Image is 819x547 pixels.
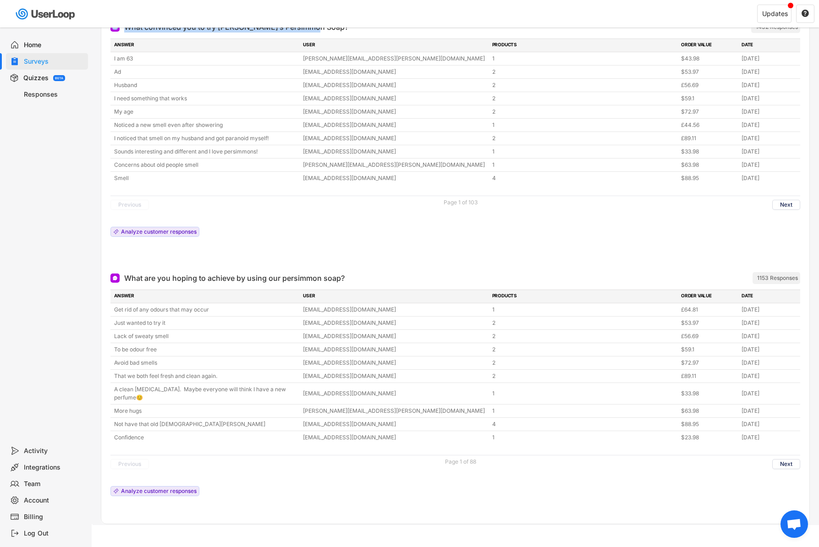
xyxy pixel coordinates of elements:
[114,359,297,367] div: Avoid bad smells
[757,274,798,282] div: 1153 Responses
[802,9,809,17] text: 
[742,306,797,314] div: [DATE]
[24,513,84,521] div: Billing
[114,148,297,156] div: Sounds interesting and different and I love persimmons!
[762,11,788,17] div: Updates
[492,55,676,63] div: 1
[681,148,736,156] div: $33.98
[742,94,797,103] div: [DATE]
[492,94,676,103] div: 2
[114,55,297,63] div: I am 63
[114,81,297,89] div: Husband
[742,389,797,398] div: [DATE]
[742,81,797,89] div: [DATE]
[681,68,736,76] div: $53.97
[114,385,297,402] div: A clean [MEDICAL_DATA]. Maybe everyone will think I have a new perfume😊
[14,5,78,23] img: userloop-logo-01.svg
[742,108,797,116] div: [DATE]
[742,292,797,301] div: DATE
[114,345,297,354] div: To be odour free
[681,306,736,314] div: £64.81
[681,41,736,49] div: ORDER VALUE
[801,10,809,18] button: 
[114,94,297,103] div: I need something that works
[303,161,486,169] div: [PERSON_NAME][EMAIL_ADDRESS][PERSON_NAME][DOMAIN_NAME]
[492,332,676,340] div: 2
[681,81,736,89] div: £56.69
[55,77,63,80] div: BETA
[681,174,736,182] div: $88.95
[114,161,297,169] div: Concerns about old people smell
[492,433,676,442] div: 1
[681,433,736,442] div: $23.98
[24,529,84,538] div: Log Out
[124,273,345,284] div: What are you hoping to achieve by using our persimmon soap?
[492,306,676,314] div: 1
[114,121,297,129] div: Noticed a new smell even after showering
[492,121,676,129] div: 1
[303,359,486,367] div: [EMAIL_ADDRESS][DOMAIN_NAME]
[303,420,486,428] div: [EMAIL_ADDRESS][DOMAIN_NAME]
[121,488,197,494] div: Analyze customer responses
[742,121,797,129] div: [DATE]
[303,41,486,49] div: USER
[742,420,797,428] div: [DATE]
[23,74,49,82] div: Quizzes
[681,319,736,327] div: $53.97
[742,134,797,142] div: [DATE]
[681,420,736,428] div: $88.95
[303,345,486,354] div: [EMAIL_ADDRESS][DOMAIN_NAME]
[303,306,486,314] div: [EMAIL_ADDRESS][DOMAIN_NAME]
[303,81,486,89] div: [EMAIL_ADDRESS][DOMAIN_NAME]
[742,174,797,182] div: [DATE]
[772,459,800,469] button: Next
[303,174,486,182] div: [EMAIL_ADDRESS][DOMAIN_NAME]
[681,134,736,142] div: £89.11
[492,420,676,428] div: 4
[114,433,297,442] div: Confidence
[24,447,84,455] div: Activity
[742,332,797,340] div: [DATE]
[303,55,486,63] div: [PERSON_NAME][EMAIL_ADDRESS][PERSON_NAME][DOMAIN_NAME]
[681,161,736,169] div: $63.98
[742,359,797,367] div: [DATE]
[114,292,297,301] div: ANSWER
[742,161,797,169] div: [DATE]
[112,275,118,281] img: Open Ended
[492,359,676,367] div: 2
[121,229,197,235] div: Analyze customer responses
[303,148,486,156] div: [EMAIL_ADDRESS][DOMAIN_NAME]
[24,480,84,488] div: Team
[781,510,808,538] div: Open chat
[492,134,676,142] div: 2
[742,407,797,415] div: [DATE]
[303,94,486,103] div: [EMAIL_ADDRESS][DOMAIN_NAME]
[114,174,297,182] div: Smell
[492,389,676,398] div: 1
[303,68,486,76] div: [EMAIL_ADDRESS][DOMAIN_NAME]
[681,407,736,415] div: $63.98
[681,332,736,340] div: £56.69
[303,389,486,398] div: [EMAIL_ADDRESS][DOMAIN_NAME]
[492,292,676,301] div: PRODUCTS
[303,433,486,442] div: [EMAIL_ADDRESS][DOMAIN_NAME]
[681,108,736,116] div: $72.97
[742,319,797,327] div: [DATE]
[681,121,736,129] div: £44.56
[24,57,84,66] div: Surveys
[110,459,149,469] button: Previous
[303,108,486,116] div: [EMAIL_ADDRESS][DOMAIN_NAME]
[303,372,486,380] div: [EMAIL_ADDRESS][DOMAIN_NAME]
[114,134,297,142] div: I noticed that smell on my husband and got paranoid myself!
[303,332,486,340] div: [EMAIL_ADDRESS][DOMAIN_NAME]
[24,496,84,505] div: Account
[492,148,676,156] div: 1
[303,134,486,142] div: [EMAIL_ADDRESS][DOMAIN_NAME]
[303,407,486,415] div: [PERSON_NAME][EMAIL_ADDRESS][PERSON_NAME][DOMAIN_NAME]
[24,90,84,99] div: Responses
[303,292,486,301] div: USER
[742,148,797,156] div: [DATE]
[114,306,297,314] div: Get rid of any odours that may occur
[114,68,297,76] div: Ad
[742,68,797,76] div: [DATE]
